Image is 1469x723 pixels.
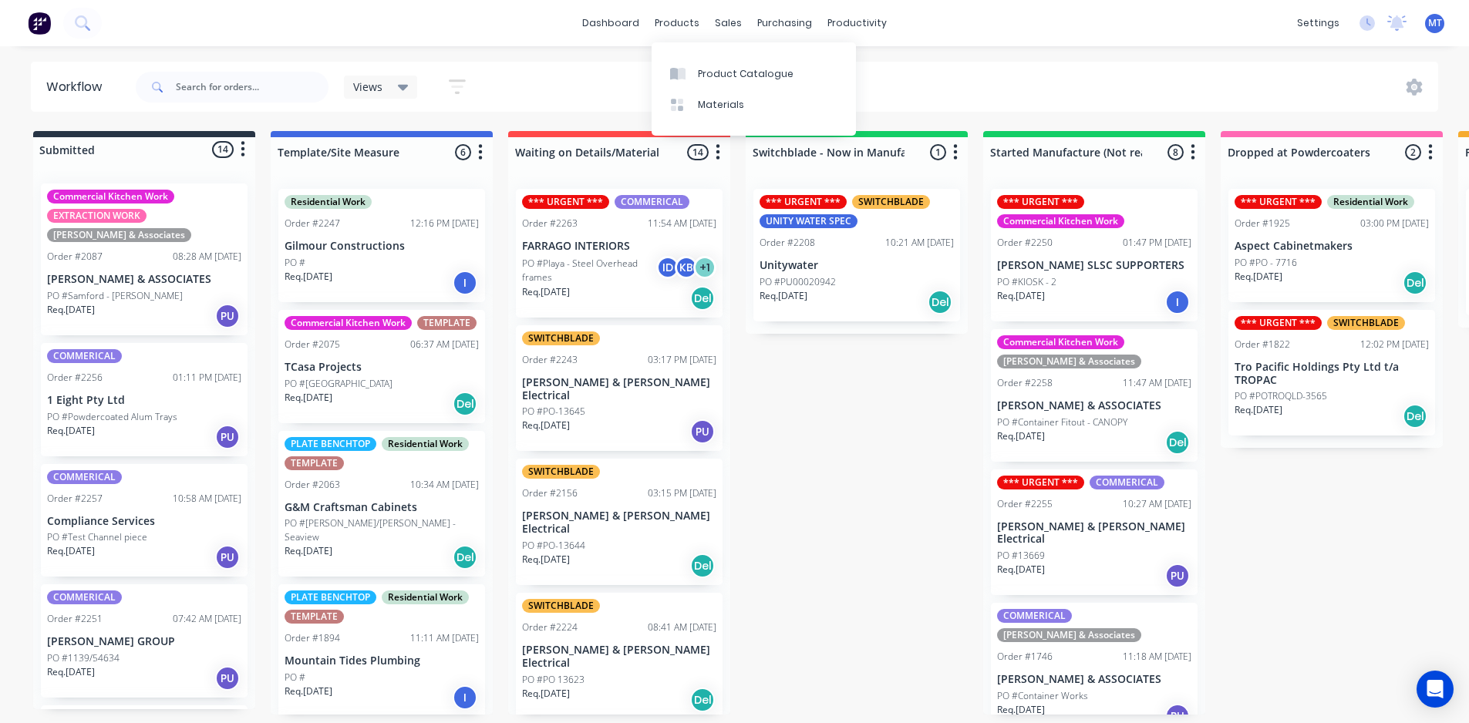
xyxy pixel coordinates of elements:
[285,654,479,668] p: Mountain Tides Plumbing
[997,355,1141,368] div: [PERSON_NAME] & Associates
[522,620,578,634] div: Order #2224
[997,236,1053,250] div: Order #2250
[1360,338,1429,351] div: 12:02 PM [DATE]
[173,371,241,385] div: 01:11 PM [DATE]
[278,431,485,577] div: PLATE BENCHTOPResidential WorkTEMPLATEOrder #206310:34 AM [DATE]G&M Craftsman CabinetsPO #[PERSON...
[173,250,241,264] div: 08:28 AM [DATE]
[1235,389,1327,403] p: PO #POTROQLD-3565
[522,405,585,419] p: PO #PO-13645
[215,666,240,691] div: PU
[698,67,793,81] div: Product Catalogue
[991,469,1198,596] div: *** URGENT ***COMMERICALOrder #225510:27 AM [DATE][PERSON_NAME] & [PERSON_NAME] ElectricalPO #136...
[997,497,1053,511] div: Order #2255
[285,316,412,330] div: Commercial Kitchen Work
[285,456,344,470] div: TEMPLATE
[574,12,647,35] a: dashboard
[1235,361,1429,387] p: Tro Pacific Holdings Pty Ltd t/a TROPAC
[47,228,191,242] div: [PERSON_NAME] & Associates
[1235,403,1282,417] p: Req. [DATE]
[47,612,103,626] div: Order #2251
[997,703,1045,717] p: Req. [DATE]
[1123,376,1191,390] div: 11:47 AM [DATE]
[997,549,1045,563] p: PO #13669
[278,310,485,423] div: Commercial Kitchen WorkTEMPLATEOrder #207506:37 AM [DATE]TCasa ProjectsPO #[GEOGRAPHIC_DATA]Req.[...
[173,492,241,506] div: 10:58 AM [DATE]
[1228,189,1435,302] div: *** URGENT ***Residential WorkOrder #192503:00 PM [DATE]Aspect CabinetmakersPO #PO - 7716Req.[DAT...
[991,189,1198,321] div: *** URGENT ***Commercial Kitchen WorkOrder #225001:47 PM [DATE][PERSON_NAME] SLSC SUPPORTERSPO #K...
[522,486,578,500] div: Order #2156
[382,590,469,604] div: Residential Work
[47,250,103,264] div: Order #2087
[285,437,376,451] div: PLATE BENCHTOP
[522,673,585,687] p: PO #PO 13623
[285,478,340,492] div: Order #2063
[760,236,815,250] div: Order #2208
[215,545,240,570] div: PU
[522,465,600,479] div: SWITCHBLADE
[47,651,120,665] p: PO #1139/54634
[47,349,122,363] div: COMMERICAL
[522,553,570,567] p: Req. [DATE]
[1235,217,1290,230] div: Order #1925
[1235,270,1282,284] p: Req. [DATE]
[690,553,715,578] div: Del
[285,270,332,284] p: Req. [DATE]
[47,424,95,438] p: Req. [DATE]
[997,415,1127,429] p: PO #Container Fitout - CANOPY
[516,189,723,318] div: *** URGENT ***COMMERICALOrder #226311:54 AM [DATE]FARRAGO INTERIORSPO #Playa - Steel Overhead fra...
[997,335,1124,349] div: Commercial Kitchen Work
[47,190,174,203] div: Commercial Kitchen Work
[47,544,95,558] p: Req. [DATE]
[690,286,715,311] div: Del
[652,89,856,120] a: Materials
[997,650,1053,664] div: Order #1746
[997,673,1191,686] p: [PERSON_NAME] & ASSOCIATES
[760,289,807,303] p: Req. [DATE]
[693,256,716,279] div: + 1
[285,610,344,624] div: TEMPLATE
[1403,271,1427,295] div: Del
[522,257,656,284] p: PO #Playa - Steel Overhead frames
[648,353,716,367] div: 03:17 PM [DATE]
[760,275,836,289] p: PO #PU00020942
[885,236,954,250] div: 10:21 AM [DATE]
[852,195,930,209] div: SWITCHBLADE
[997,689,1088,703] p: PO #Container Works
[47,635,241,648] p: [PERSON_NAME] GROUP
[516,459,723,585] div: SWITCHBLADEOrder #215603:15 PM [DATE][PERSON_NAME] & [PERSON_NAME] ElectricalPO #PO-13644Req.[DAT...
[820,12,895,35] div: productivity
[750,12,820,35] div: purchasing
[41,584,248,698] div: COMMERICALOrder #225107:42 AM [DATE][PERSON_NAME] GROUPPO #1139/54634Req.[DATE]PU
[410,338,479,351] div: 06:37 AM [DATE]
[1235,256,1297,270] p: PO #PO - 7716
[47,289,183,303] p: PO #Samford - [PERSON_NAME]
[215,425,240,449] div: PU
[285,217,340,230] div: Order #2247
[928,290,952,314] div: Del
[41,183,248,335] div: Commercial Kitchen WorkEXTRACTION WORK[PERSON_NAME] & AssociatesOrder #208708:28 AM [DATE][PERSON...
[215,304,240,328] div: PU
[285,338,340,351] div: Order #2075
[285,544,332,558] p: Req. [DATE]
[1403,404,1427,429] div: Del
[997,214,1124,228] div: Commercial Kitchen Work
[417,316,477,330] div: TEMPLATE
[522,599,600,613] div: SWITCHBLADE
[453,271,477,295] div: I
[47,515,241,528] p: Compliance Services
[760,259,954,272] p: Unitywater
[285,391,332,405] p: Req. [DATE]
[28,12,51,35] img: Factory
[760,214,857,228] div: UNITY WATER SPEC
[410,478,479,492] div: 10:34 AM [DATE]
[1360,217,1429,230] div: 03:00 PM [DATE]
[47,371,103,385] div: Order #2256
[285,516,479,544] p: PO #[PERSON_NAME]/[PERSON_NAME] - Seaview
[997,609,1072,623] div: COMMERICAL
[647,12,707,35] div: products
[690,419,715,444] div: PU
[522,687,570,701] p: Req. [DATE]
[615,195,689,209] div: COMMERICAL
[1235,240,1429,253] p: Aspect Cabinetmakers
[997,429,1045,443] p: Req. [DATE]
